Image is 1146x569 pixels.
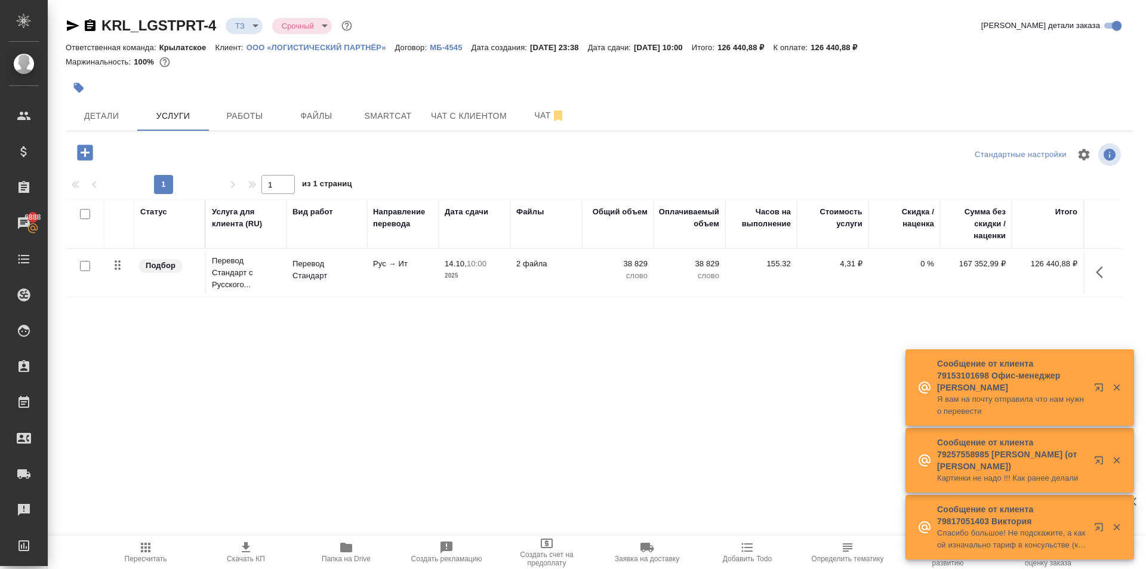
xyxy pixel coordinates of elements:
[660,258,719,270] p: 38 829
[937,527,1086,551] p: Спасибо большое! Не подскажите, а какой изначально тариф в консульстве (к которому +400), не могу на
[981,20,1100,32] span: [PERSON_NAME] детали заказа
[874,206,934,230] div: Скидка / наценка
[134,57,157,66] p: 100%
[395,43,430,52] p: Договор:
[339,18,355,33] button: Доп статусы указывают на важность/срочность заказа
[212,206,281,230] div: Услуга для клиента (RU)
[660,270,719,282] p: слово
[146,260,175,272] p: Подбор
[937,358,1086,393] p: Сообщение от клиента 79153101698 Офис-менеджер [PERSON_NAME]
[717,43,773,52] p: 126 440,88 ₽
[937,503,1086,527] p: Сообщение от клиента 79817051403 Виктория
[937,472,1086,484] p: Картинки не надо !!! Как ранее делали
[212,255,281,291] p: Перевод Стандарт с Русского...
[692,43,717,52] p: Итого:
[1104,382,1129,393] button: Закрыть
[288,109,345,124] span: Файлы
[472,43,530,52] p: Дата создания:
[946,206,1006,242] div: Сумма без скидки / наценки
[1104,455,1129,466] button: Закрыть
[937,436,1086,472] p: Сообщение от клиента 79257558985 [PERSON_NAME] (от [PERSON_NAME])
[292,258,361,282] p: Перевод Стандарт
[588,258,648,270] p: 38 829
[467,259,486,268] p: 10:00
[731,206,791,230] div: Часов на выполнение
[1089,258,1117,287] button: Показать кнопки
[302,177,352,194] span: из 1 страниц
[373,258,433,270] p: Рус → Ит
[1018,258,1077,270] p: 126 440,88 ₽
[588,43,634,52] p: Дата сдачи:
[1055,206,1077,218] div: Итого
[430,43,471,52] p: МБ-4545
[1087,376,1116,404] button: Открыть в новой вкладке
[937,393,1086,417] p: Я вам на почту отправила что нам нужно перевести
[803,206,862,230] div: Стоимость услуги
[811,43,866,52] p: 126 440,88 ₽
[972,146,1070,164] div: split button
[803,258,862,270] p: 4,31 ₽
[101,17,216,33] a: KRL_LGSTPRT-4
[593,206,648,218] div: Общий объем
[588,270,648,282] p: слово
[17,211,48,223] span: 6888
[216,109,273,124] span: Работы
[530,43,588,52] p: [DATE] 23:38
[521,108,578,123] span: Чат
[1087,448,1116,477] button: Открыть в новой вкладке
[292,206,333,218] div: Вид работ
[272,18,332,34] div: ТЗ
[215,43,246,52] p: Клиент:
[445,270,504,282] p: 2025
[69,140,101,165] button: Добавить услугу
[516,258,576,270] p: 2 файла
[83,19,97,33] button: Скопировать ссылку
[144,109,202,124] span: Услуги
[725,252,797,294] td: 155.32
[430,42,471,52] a: МБ-4545
[247,42,395,52] a: ООО «ЛОГИСТИЧЕСКИЙ ПАРТНЁР»
[773,43,811,52] p: К оплате:
[445,206,488,218] div: Дата сдачи
[66,75,92,101] button: Добавить тэг
[232,21,248,31] button: ТЗ
[247,43,395,52] p: ООО «ЛОГИСТИЧЕСКИЙ ПАРТНЁР»
[634,43,692,52] p: [DATE] 10:00
[659,206,719,230] div: Оплачиваемый объем
[3,208,45,238] a: 6888
[73,109,130,124] span: Детали
[373,206,433,230] div: Направление перевода
[874,258,934,270] p: 0 %
[140,206,167,218] div: Статус
[946,258,1006,270] p: 167 352,99 ₽
[551,109,565,123] svg: Отписаться
[159,43,215,52] p: Крылатское
[226,18,263,34] div: ТЗ
[1098,143,1123,166] span: Посмотреть информацию
[1070,140,1098,169] span: Настроить таблицу
[66,43,159,52] p: Ответственная команда:
[359,109,417,124] span: Smartcat
[445,259,467,268] p: 14.10,
[66,19,80,33] button: Скопировать ссылку для ЯМессенджера
[157,54,172,70] button: 0.00 RUB;
[1104,522,1129,533] button: Закрыть
[66,57,134,66] p: Маржинальность:
[431,109,507,124] span: Чат с клиентом
[278,21,318,31] button: Срочный
[1087,515,1116,544] button: Открыть в новой вкладке
[516,206,544,218] div: Файлы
